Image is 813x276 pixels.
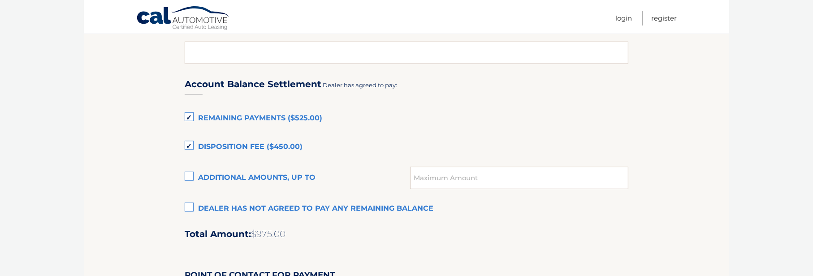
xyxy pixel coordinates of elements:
a: Login [615,11,632,25]
a: Cal Automotive [136,6,230,32]
span: Dealer has agreed to pay: [323,81,397,89]
label: Remaining Payments ($525.00) [185,110,628,127]
input: Maximum Amount [410,167,628,189]
h3: Account Balance Settlement [185,79,321,90]
label: Additional amounts, up to [185,169,410,187]
label: Disposition Fee ($450.00) [185,138,628,156]
label: Dealer has not agreed to pay any remaining balance [185,200,628,218]
h2: Total Amount: [185,229,628,240]
span: $975.00 [251,229,285,239]
a: Register [651,11,677,25]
